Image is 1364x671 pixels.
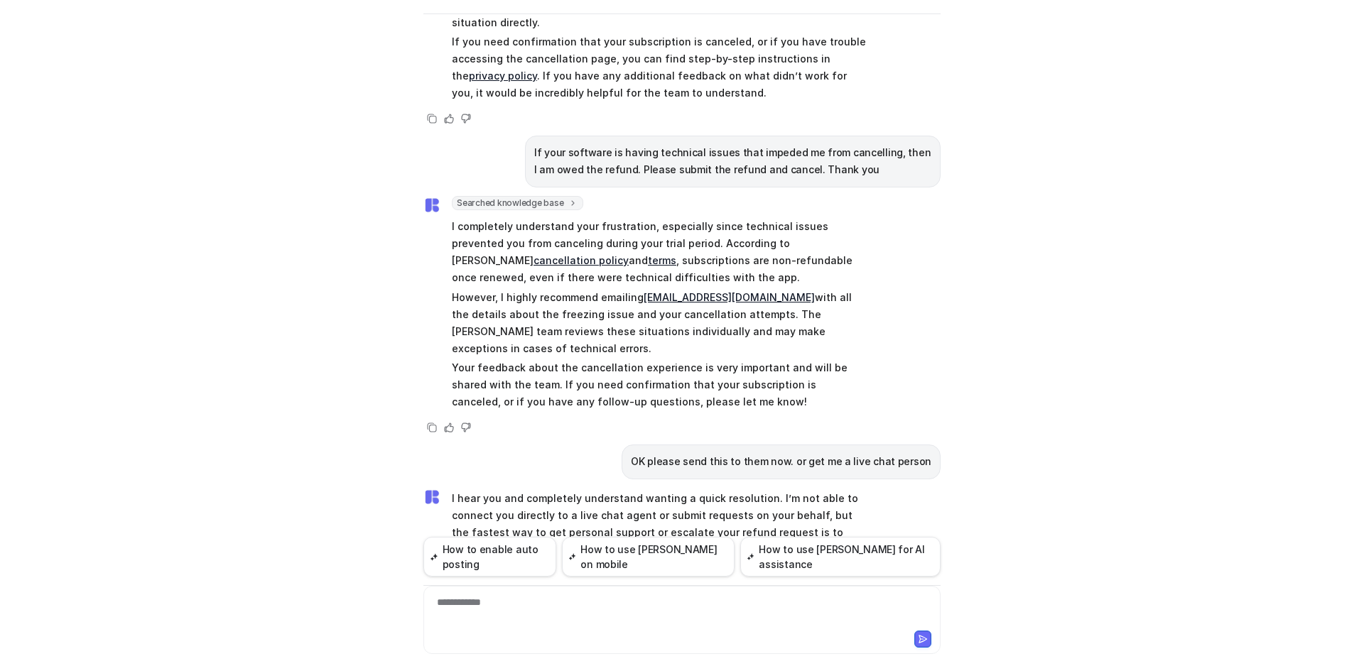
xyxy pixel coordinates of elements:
p: I completely understand your frustration, especially since technical issues prevented you from ca... [452,218,867,286]
p: However, I highly recommend emailing with all the details about the freezing issue and your cance... [452,289,867,357]
a: privacy policy [469,70,537,82]
p: If you need confirmation that your subscription is canceled, or if you have trouble accessing the... [452,33,867,102]
a: terms [648,254,676,266]
p: If your software is having technical issues that impeded me from cancelling, then I am owed the r... [534,144,931,178]
button: How to use [PERSON_NAME] on mobile [562,537,735,577]
button: How to use [PERSON_NAME] for AI assistance [740,537,941,577]
p: I hear you and completely understand wanting a quick resolution. I’m not able to connect you dire... [452,490,867,558]
p: Your feedback about the cancellation experience is very important and will be shared with the tea... [452,359,867,410]
a: [EMAIL_ADDRESS][DOMAIN_NAME] [644,291,815,303]
button: How to enable auto posting [423,537,556,577]
a: cancellation policy [534,254,629,266]
img: Widget [423,489,440,506]
img: Widget [423,197,440,214]
span: Searched knowledge base [452,196,583,210]
p: OK please send this to them now. or get me a live chat person [631,453,931,470]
